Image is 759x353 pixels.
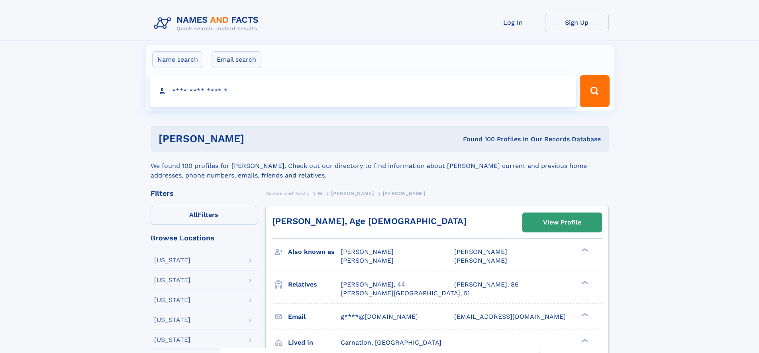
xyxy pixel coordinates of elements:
h1: [PERSON_NAME] [159,134,354,144]
div: Found 100 Profiles In Our Records Database [353,135,601,144]
div: View Profile [543,213,581,232]
label: Email search [212,51,261,68]
a: M [318,188,322,198]
div: [US_STATE] [154,337,190,343]
span: Carnation, [GEOGRAPHIC_DATA] [341,339,441,346]
h3: Relatives [288,278,341,291]
span: M [318,191,322,196]
div: ❯ [579,248,589,253]
label: Name search [152,51,203,68]
a: [PERSON_NAME], 44 [341,280,405,289]
div: We found 100 profiles for [PERSON_NAME]. Check out our directory to find information about [PERSO... [151,152,609,180]
div: ❯ [579,338,589,343]
button: Search Button [580,75,609,107]
span: [EMAIL_ADDRESS][DOMAIN_NAME] [454,313,566,320]
span: [PERSON_NAME] [341,248,394,255]
div: ❯ [579,312,589,317]
h3: Also known as [288,245,341,259]
div: Browse Locations [151,234,257,242]
a: Log In [481,13,545,32]
a: View Profile [523,213,602,232]
input: search input [150,75,577,107]
div: [US_STATE] [154,277,190,283]
a: Names and Facts [265,188,309,198]
span: [PERSON_NAME] [454,248,507,255]
div: [US_STATE] [154,297,190,303]
div: ❯ [579,280,589,285]
a: [PERSON_NAME] [331,188,374,198]
span: [PERSON_NAME] [383,191,426,196]
label: Filters [151,206,257,225]
span: All [189,211,198,218]
span: [PERSON_NAME] [331,191,374,196]
h3: Lived in [288,336,341,349]
a: Sign Up [545,13,609,32]
div: [US_STATE] [154,257,190,263]
div: Filters [151,190,257,197]
span: [PERSON_NAME] [341,257,394,264]
div: [US_STATE] [154,317,190,323]
img: Logo Names and Facts [151,13,265,34]
a: [PERSON_NAME][GEOGRAPHIC_DATA], 51 [341,289,470,298]
h3: Email [288,310,341,324]
a: [PERSON_NAME], Age [DEMOGRAPHIC_DATA] [272,216,467,226]
span: [PERSON_NAME] [454,257,507,264]
a: [PERSON_NAME], 86 [454,280,519,289]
